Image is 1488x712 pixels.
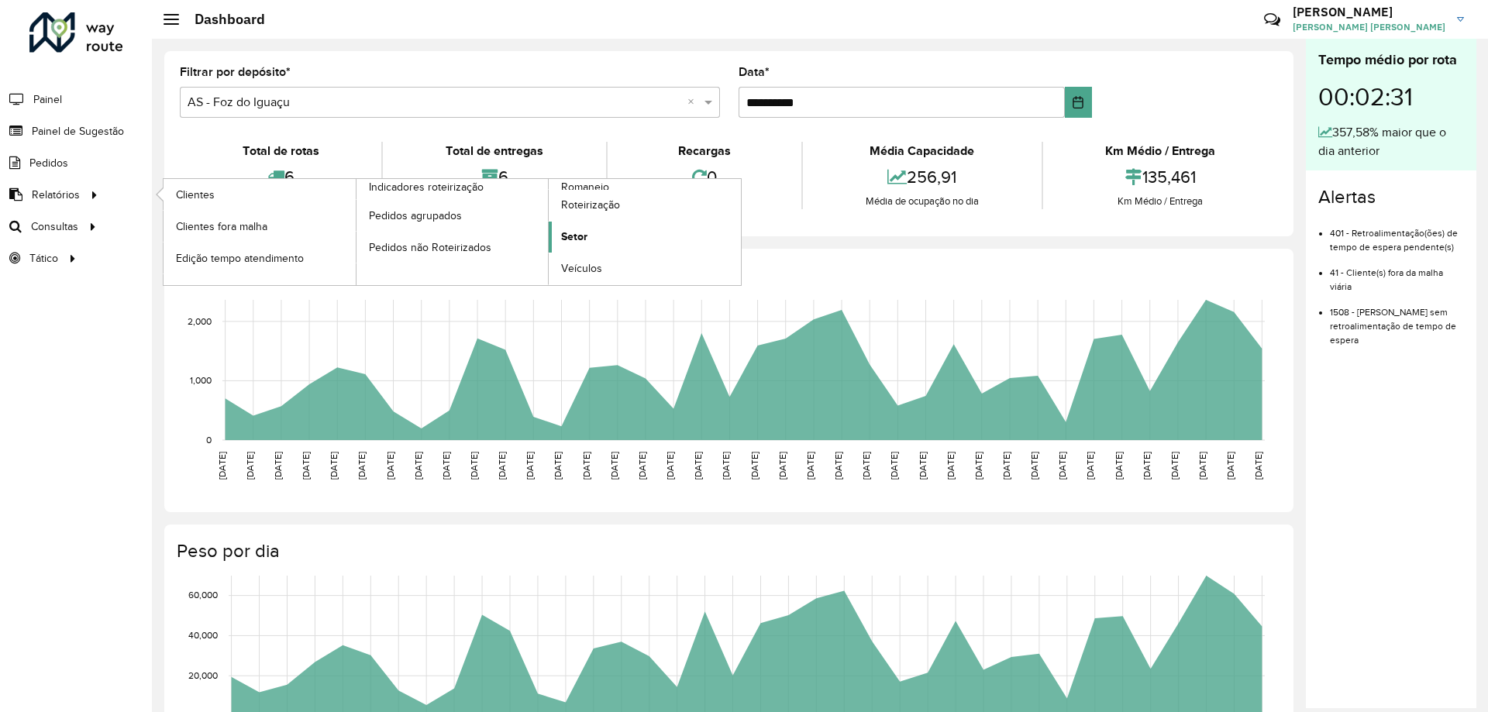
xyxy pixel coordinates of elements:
[273,452,283,480] text: [DATE]
[1318,71,1464,123] div: 00:02:31
[693,452,703,480] text: [DATE]
[188,316,212,326] text: 2,000
[609,452,619,480] text: [DATE]
[469,452,479,480] text: [DATE]
[413,452,423,480] text: [DATE]
[441,452,451,480] text: [DATE]
[356,179,742,285] a: Romaneio
[807,160,1037,194] div: 256,91
[1142,452,1152,480] text: [DATE]
[1001,452,1011,480] text: [DATE]
[1047,142,1274,160] div: Km Médio / Entrega
[184,142,377,160] div: Total de rotas
[184,160,377,194] div: 6
[1047,160,1274,194] div: 135,461
[188,590,218,600] text: 60,000
[217,452,227,480] text: [DATE]
[164,211,356,242] a: Clientes fora malha
[385,452,395,480] text: [DATE]
[1293,20,1445,34] span: [PERSON_NAME] [PERSON_NAME]
[301,452,311,480] text: [DATE]
[32,187,80,203] span: Relatórios
[177,540,1278,562] h4: Peso por dia
[1318,186,1464,208] h4: Alertas
[553,452,563,480] text: [DATE]
[32,123,124,139] span: Painel de Sugestão
[1293,5,1445,19] h3: [PERSON_NAME]
[356,232,549,263] a: Pedidos não Roteirizados
[1197,452,1207,480] text: [DATE]
[245,452,255,480] text: [DATE]
[369,208,462,224] span: Pedidos agrupados
[33,91,62,108] span: Painel
[1225,452,1235,480] text: [DATE]
[561,229,587,245] span: Setor
[749,452,759,480] text: [DATE]
[561,260,602,277] span: Veículos
[29,155,68,171] span: Pedidos
[611,142,797,160] div: Recargas
[1057,452,1067,480] text: [DATE]
[777,452,787,480] text: [DATE]
[918,452,928,480] text: [DATE]
[889,452,899,480] text: [DATE]
[1330,215,1464,254] li: 401 - Retroalimentação(ões) de tempo de espera pendente(s)
[807,142,1037,160] div: Média Capacidade
[1085,452,1095,480] text: [DATE]
[164,242,356,273] a: Edição tempo atendimento
[561,179,609,195] span: Romaneio
[369,179,484,195] span: Indicadores roteirização
[356,200,549,231] a: Pedidos agrupados
[188,670,218,680] text: 20,000
[1065,87,1092,118] button: Choose Date
[549,190,741,221] a: Roteirização
[1318,50,1464,71] div: Tempo médio por rota
[164,179,549,285] a: Indicadores roteirização
[188,631,218,641] text: 40,000
[179,11,265,28] h2: Dashboard
[369,239,491,256] span: Pedidos não Roteirizados
[1255,3,1289,36] a: Contato Rápido
[387,142,601,160] div: Total de entregas
[833,452,843,480] text: [DATE]
[1029,452,1039,480] text: [DATE]
[176,218,267,235] span: Clientes fora malha
[1253,452,1263,480] text: [DATE]
[1047,194,1274,209] div: Km Médio / Entrega
[549,253,741,284] a: Veículos
[356,452,367,480] text: [DATE]
[206,435,212,445] text: 0
[665,452,675,480] text: [DATE]
[497,452,507,480] text: [DATE]
[31,218,78,235] span: Consultas
[525,452,535,480] text: [DATE]
[1169,452,1180,480] text: [DATE]
[561,197,620,213] span: Roteirização
[164,179,356,210] a: Clientes
[1114,452,1124,480] text: [DATE]
[805,452,815,480] text: [DATE]
[329,452,339,480] text: [DATE]
[581,452,591,480] text: [DATE]
[190,376,212,386] text: 1,000
[29,250,58,267] span: Tático
[1318,123,1464,160] div: 357,58% maior que o dia anterior
[180,63,291,81] label: Filtrar por depósito
[687,93,701,112] span: Clear all
[611,160,797,194] div: 0
[387,160,601,194] div: 6
[739,63,770,81] label: Data
[637,452,647,480] text: [DATE]
[807,194,1037,209] div: Média de ocupação no dia
[721,452,731,480] text: [DATE]
[176,250,304,267] span: Edição tempo atendimento
[549,222,741,253] a: Setor
[1330,254,1464,294] li: 41 - Cliente(s) fora da malha viária
[176,187,215,203] span: Clientes
[1330,294,1464,347] li: 1508 - [PERSON_NAME] sem retroalimentação de tempo de espera
[945,452,956,480] text: [DATE]
[861,452,871,480] text: [DATE]
[973,452,983,480] text: [DATE]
